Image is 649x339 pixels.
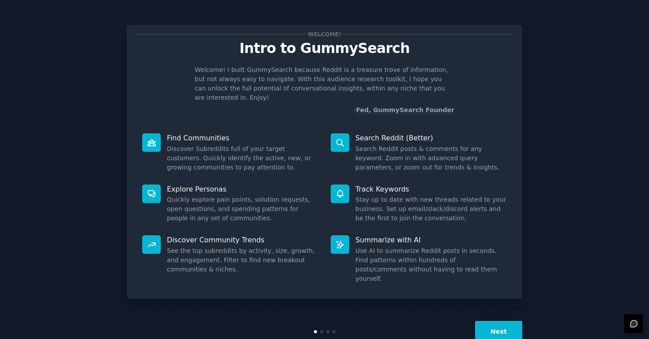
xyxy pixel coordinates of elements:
p: Intro to GummySearch [136,41,513,56]
p: Summarize with AI [355,235,507,245]
p: Track Keywords [355,185,507,194]
dd: Discover Subreddits full of your target customers. Quickly identify the active, new, or growing c... [167,144,318,172]
dd: Search Reddit posts & comments for any keyword. Zoom in with advanced query parameters, or zoom o... [355,144,507,172]
p: Welcome! I built GummySearch because Reddit is a treasure trove of information, but not always ea... [195,65,454,102]
dd: Quickly explore pain points, solution requests, open questions, and spending patterns for people ... [167,195,318,223]
p: Search Reddit (Better) [355,133,507,143]
dd: Stay up to date with new threads related to your business. Set up email/slack/discord alerts and ... [355,195,507,223]
a: Fed, GummySearch Founder [356,106,454,114]
div: - [354,105,454,115]
dd: Use AI to summarize Reddit posts in seconds. Find patterns within hundreds of posts/comments with... [355,246,507,283]
p: Find Communities [167,133,318,143]
p: Discover Community Trends [167,235,318,245]
dd: See the top subreddits by activity, size, growth, and engagement. Filter to find new breakout com... [167,246,318,274]
span: Welcome! [306,30,343,39]
p: Explore Personas [167,185,318,194]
